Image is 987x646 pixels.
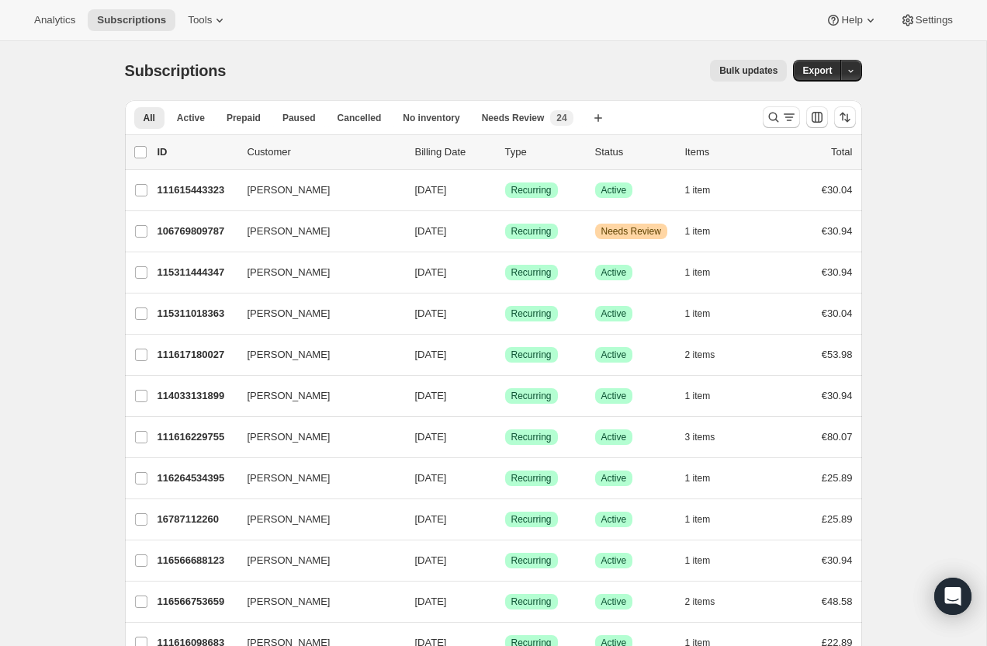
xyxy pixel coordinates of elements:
div: 111616229755[PERSON_NAME][DATE]SuccessRecurringSuccessActive3 items€80.07 [158,426,853,448]
span: 2 items [685,596,715,608]
span: [DATE] [415,431,447,443]
p: 115311444347 [158,265,235,280]
span: €80.07 [822,431,853,443]
span: Analytics [34,14,75,26]
button: Bulk updates [710,60,787,82]
span: [PERSON_NAME] [248,553,331,568]
div: 116264534395[PERSON_NAME][DATE]SuccessRecurringSuccessActive1 item£25.89 [158,467,853,489]
p: 111616229755 [158,429,235,445]
span: Recurring [511,225,552,238]
button: 1 item [685,221,728,242]
span: [PERSON_NAME] [248,224,331,239]
button: 1 item [685,262,728,283]
span: Subscriptions [125,62,227,79]
button: [PERSON_NAME] [238,219,393,244]
span: Active [601,184,627,196]
span: 1 item [685,390,711,402]
p: Total [831,144,852,160]
span: Subscriptions [97,14,166,26]
span: [PERSON_NAME] [248,347,331,363]
button: 1 item [685,179,728,201]
button: Help [816,9,887,31]
span: [PERSON_NAME] [248,265,331,280]
div: 116566753659[PERSON_NAME][DATE]SuccessRecurringSuccessActive2 items€48.58 [158,591,853,613]
span: [PERSON_NAME] [248,306,331,321]
span: 1 item [685,472,711,484]
p: Customer [248,144,403,160]
span: [DATE] [415,390,447,401]
button: [PERSON_NAME] [238,507,393,532]
button: 1 item [685,385,728,407]
div: Type [505,144,583,160]
button: 1 item [685,303,728,325]
p: 116566753659 [158,594,235,610]
button: Subscriptions [88,9,175,31]
p: 111615443323 [158,182,235,198]
button: [PERSON_NAME] [238,260,393,285]
span: Export [802,64,832,77]
span: Paused [282,112,316,124]
div: 111615443323[PERSON_NAME][DATE]SuccessRecurringSuccessActive1 item€30.04 [158,179,853,201]
span: Active [601,307,627,320]
span: Recurring [511,596,552,608]
span: [DATE] [415,472,447,484]
button: 1 item [685,550,728,571]
span: Recurring [511,472,552,484]
span: [DATE] [415,266,447,278]
span: [DATE] [415,225,447,237]
div: 115311018363[PERSON_NAME][DATE]SuccessRecurringSuccessActive1 item€30.04 [158,303,853,325]
span: Recurring [511,431,552,443]
span: All [144,112,155,124]
p: 115311018363 [158,306,235,321]
button: 2 items [685,344,732,366]
div: 116566688123[PERSON_NAME][DATE]SuccessRecurringSuccessActive1 item€30.94 [158,550,853,571]
p: 116264534395 [158,471,235,486]
span: Recurring [511,349,552,361]
span: Recurring [511,307,552,320]
span: €30.94 [822,266,853,278]
span: 1 item [685,513,711,526]
button: [PERSON_NAME] [238,178,393,203]
span: [PERSON_NAME] [248,429,331,445]
button: 2 items [685,591,732,613]
span: Active [601,266,627,279]
div: 111617180027[PERSON_NAME][DATE]SuccessRecurringSuccessActive2 items€53.98 [158,344,853,366]
button: 3 items [685,426,732,448]
div: 16787112260[PERSON_NAME][DATE]SuccessRecurringSuccessActive1 item£25.89 [158,509,853,530]
span: [PERSON_NAME] [248,182,331,198]
span: Recurring [511,184,552,196]
span: €30.94 [822,225,853,237]
span: Active [601,596,627,608]
span: €48.58 [822,596,853,607]
span: [DATE] [415,307,447,319]
span: Help [841,14,862,26]
div: 106769809787[PERSON_NAME][DATE]SuccessRecurringWarningNeeds Review1 item€30.94 [158,221,853,242]
button: [PERSON_NAME] [238,548,393,573]
button: Settings [891,9,962,31]
span: Cancelled [338,112,382,124]
span: Active [601,431,627,443]
span: 3 items [685,431,715,443]
button: [PERSON_NAME] [238,342,393,367]
span: Active [601,472,627,484]
button: [PERSON_NAME] [238,301,393,326]
span: €30.04 [822,184,853,196]
button: 1 item [685,467,728,489]
span: Recurring [511,390,552,402]
span: Bulk updates [719,64,777,77]
span: [PERSON_NAME] [248,594,331,610]
span: [DATE] [415,596,447,607]
button: Sort the results [834,106,856,128]
p: 16787112260 [158,512,235,527]
span: 1 item [685,307,711,320]
span: £25.89 [822,472,853,484]
div: 115311444347[PERSON_NAME][DATE]SuccessRecurringSuccessActive1 item€30.94 [158,262,853,283]
span: Active [601,390,627,402]
span: [PERSON_NAME] [248,471,331,486]
span: Recurring [511,554,552,567]
span: 2 items [685,349,715,361]
button: [PERSON_NAME] [238,589,393,614]
button: [PERSON_NAME] [238,466,393,491]
span: 24 [556,112,566,124]
p: 114033131899 [158,388,235,404]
